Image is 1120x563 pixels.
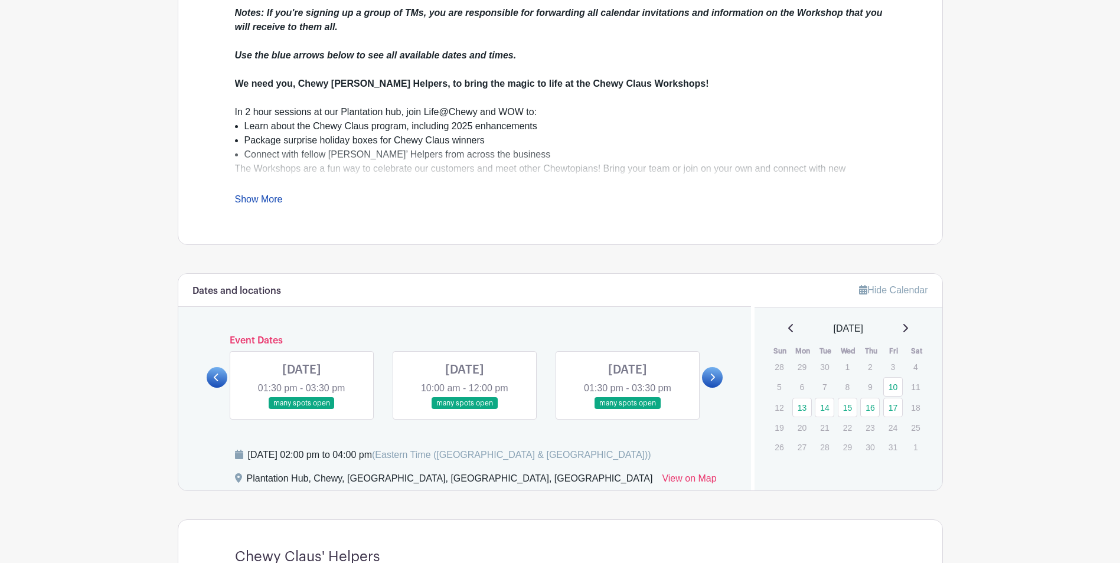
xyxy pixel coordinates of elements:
[860,398,880,417] a: 16
[769,358,789,376] p: 28
[792,378,812,396] p: 6
[792,398,812,417] a: 13
[906,378,925,396] p: 11
[838,398,857,417] a: 15
[815,438,834,456] p: 28
[769,438,789,456] p: 26
[769,398,789,417] p: 12
[905,345,928,357] th: Sat
[859,285,928,295] a: Hide Calendar
[244,148,886,162] li: Connect with fellow [PERSON_NAME]’ Helpers from across the business
[235,194,283,209] a: Show More
[838,358,857,376] p: 1
[235,105,886,119] div: In 2 hour sessions at our Plantation hub, join Life@Chewy and WOW to:
[838,438,857,456] p: 29
[792,438,812,456] p: 27
[883,438,903,456] p: 31
[838,418,857,437] p: 22
[662,472,716,490] a: View on Map
[769,418,789,437] p: 19
[235,162,886,261] div: The Workshops are a fun way to celebrate our customers and meet other Chewtopians! Bring your tea...
[814,345,837,357] th: Tue
[227,335,703,346] h6: Event Dates
[235,78,709,89] strong: We need you, Chewy [PERSON_NAME] Helpers, to bring the magic to life at the Chewy Claus Workshops!
[372,450,651,460] span: (Eastern Time ([GEOGRAPHIC_DATA] & [GEOGRAPHIC_DATA]))
[248,448,651,462] div: [DATE] 02:00 pm to 04:00 pm
[906,398,925,417] p: 18
[860,438,880,456] p: 30
[860,345,883,357] th: Thu
[244,133,886,148] li: Package surprise holiday boxes for Chewy Claus winners
[883,345,906,357] th: Fri
[815,418,834,437] p: 21
[792,345,815,357] th: Mon
[883,398,903,417] a: 17
[815,358,834,376] p: 30
[883,358,903,376] p: 3
[834,322,863,336] span: [DATE]
[247,472,653,490] div: Plantation Hub, Chewy, [GEOGRAPHIC_DATA], [GEOGRAPHIC_DATA], [GEOGRAPHIC_DATA]
[769,378,789,396] p: 5
[906,438,925,456] p: 1
[792,418,812,437] p: 20
[860,418,880,437] p: 23
[769,345,792,357] th: Sun
[883,418,903,437] p: 24
[906,418,925,437] p: 25
[792,358,812,376] p: 29
[860,358,880,376] p: 2
[838,378,857,396] p: 8
[244,119,886,133] li: Learn about the Chewy Claus program, including 2025 enhancements
[837,345,860,357] th: Wed
[815,378,834,396] p: 7
[883,377,903,397] a: 10
[235,8,883,60] em: Notes: If you're signing up a group of TMs, you are responsible for forwarding all calendar invit...
[192,286,281,297] h6: Dates and locations
[906,358,925,376] p: 4
[815,398,834,417] a: 14
[860,378,880,396] p: 9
